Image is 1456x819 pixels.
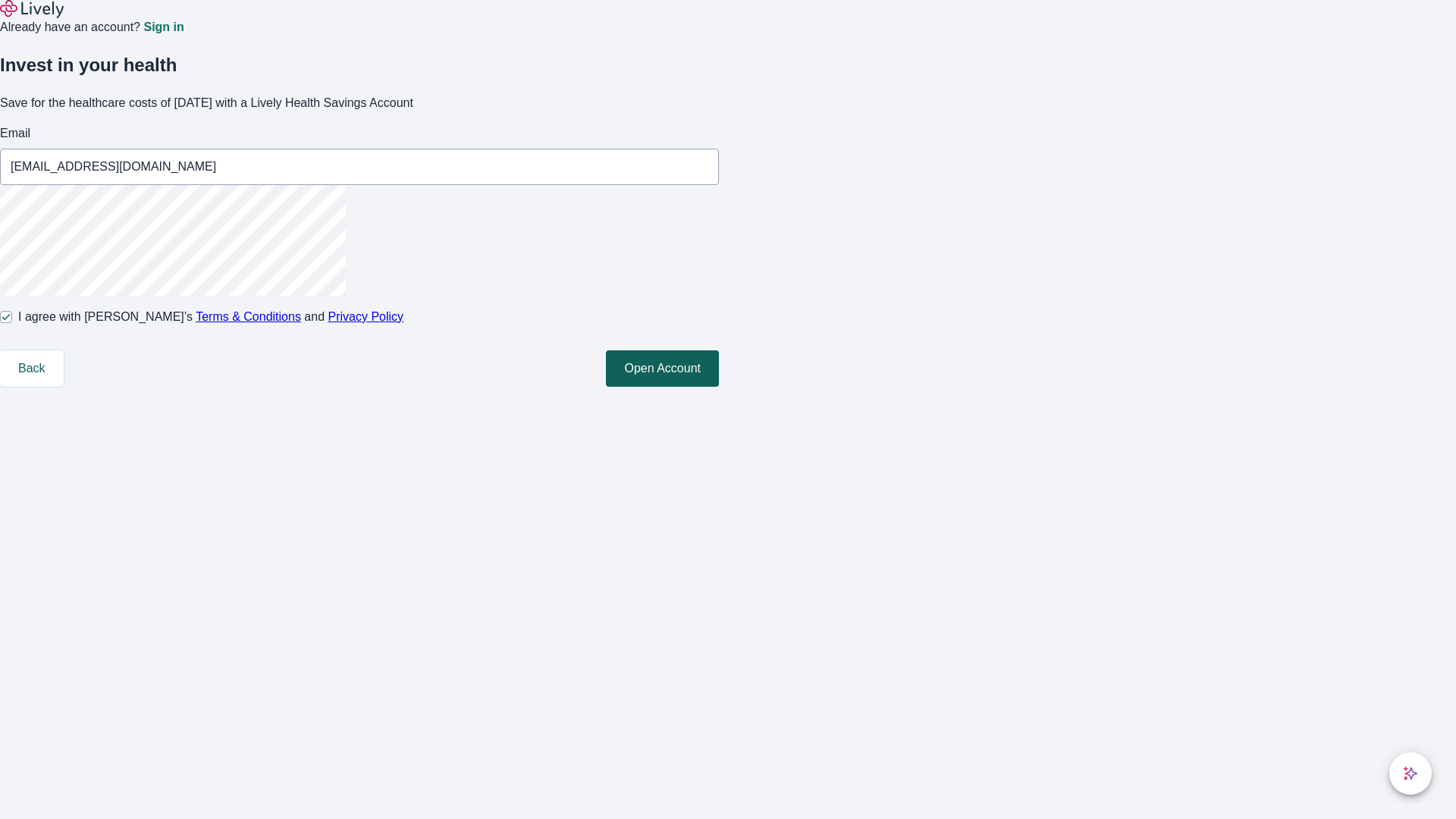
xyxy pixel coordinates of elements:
button: chat [1389,752,1432,795]
a: Privacy Policy [328,310,404,323]
a: Terms & Conditions [196,310,301,323]
span: I agree with [PERSON_NAME]’s and [18,308,403,326]
svg: Lively AI Assistant [1403,766,1418,781]
button: Open Account [606,350,719,387]
a: Sign in [143,21,184,33]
